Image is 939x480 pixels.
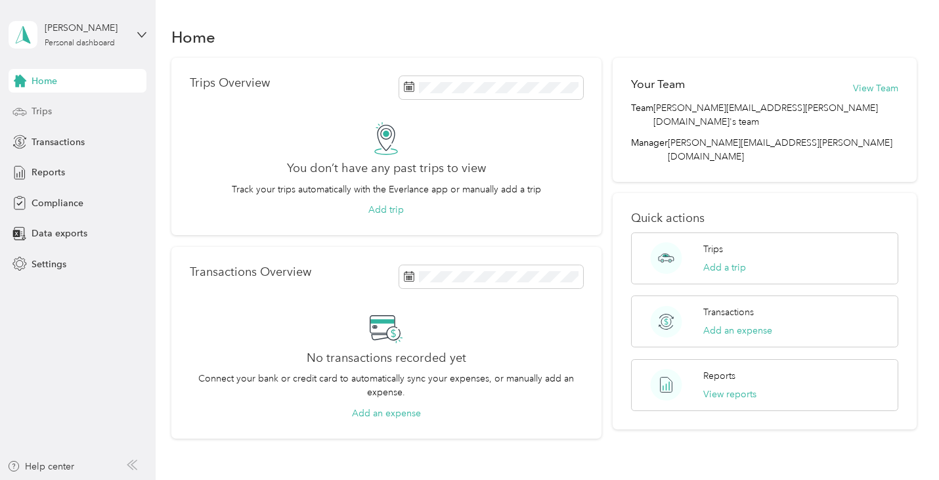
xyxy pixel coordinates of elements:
span: Home [32,74,57,88]
button: Add an expense [352,406,421,420]
span: Team [631,101,653,129]
span: [PERSON_NAME][EMAIL_ADDRESS][PERSON_NAME][DOMAIN_NAME]'s team [653,101,898,129]
span: Settings [32,257,66,271]
p: Reports [703,369,735,383]
p: Trips Overview [190,76,270,90]
p: Connect your bank or credit card to automatically sync your expenses, or manually add an expense. [190,372,582,399]
span: Trips [32,104,52,118]
div: [PERSON_NAME] [45,21,127,35]
h2: No transactions recorded yet [307,351,466,365]
p: Transactions Overview [190,265,311,279]
span: [PERSON_NAME][EMAIL_ADDRESS][PERSON_NAME][DOMAIN_NAME] [668,137,892,162]
span: Transactions [32,135,85,149]
iframe: Everlance-gr Chat Button Frame [865,406,939,480]
button: Add trip [368,203,404,217]
p: Transactions [703,305,754,319]
h1: Home [171,30,215,44]
button: View reports [703,387,756,401]
p: Track your trips automatically with the Everlance app or manually add a trip [232,183,541,196]
h2: You don’t have any past trips to view [287,162,486,175]
button: Add a trip [703,261,746,274]
h2: Your Team [631,76,685,93]
span: Manager [631,136,668,164]
button: Help center [7,460,74,473]
p: Trips [703,242,723,256]
button: View Team [853,81,898,95]
div: Personal dashboard [45,39,115,47]
p: Quick actions [631,211,898,225]
span: Reports [32,165,65,179]
span: Compliance [32,196,83,210]
span: Data exports [32,227,87,240]
button: Add an expense [703,324,772,338]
